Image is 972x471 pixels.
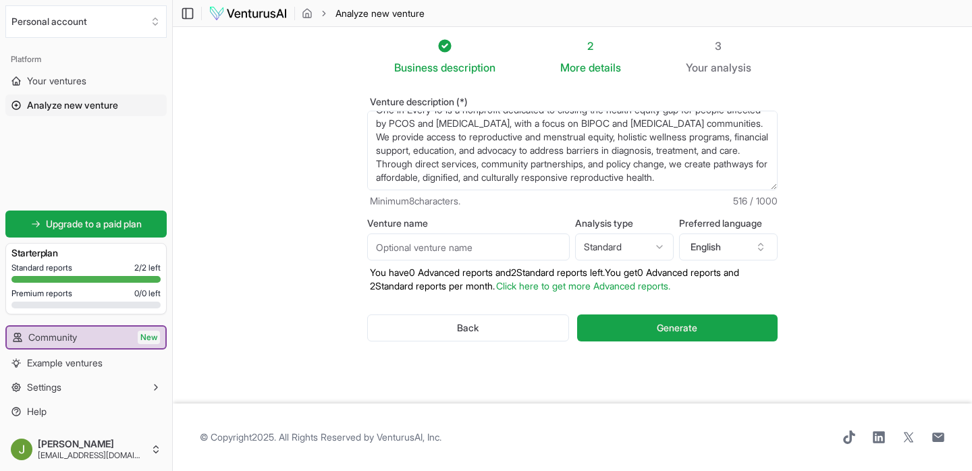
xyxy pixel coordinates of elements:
a: Click here to get more Advanced reports. [496,280,670,292]
span: Community [28,331,77,344]
p: You have 0 Advanced reports and 2 Standard reports left. Y ou get 0 Advanced reports and 2 Standa... [367,266,778,293]
button: Settings [5,377,167,398]
span: details [589,61,621,74]
span: Your ventures [27,74,86,88]
span: © Copyright 2025 . All Rights Reserved by . [200,431,441,444]
span: 516 / 1000 [733,194,778,208]
label: Venture name [367,219,570,228]
div: 3 [686,38,751,54]
span: More [560,59,586,76]
span: description [441,61,495,74]
span: Business [394,59,438,76]
span: Premium reports [11,288,72,299]
button: English [679,233,778,260]
a: Analyze new venture [5,94,167,116]
button: Back [367,314,569,341]
span: Help [27,405,47,418]
label: Analysis type [575,219,674,228]
button: Select an organization [5,5,167,38]
span: New [138,331,160,344]
span: Standard reports [11,262,72,273]
a: Your ventures [5,70,167,92]
label: Preferred language [679,219,778,228]
span: Your [686,59,708,76]
span: Settings [27,381,61,394]
a: VenturusAI, Inc [377,431,439,443]
span: Upgrade to a paid plan [46,217,142,231]
span: 2 / 2 left [134,262,161,273]
img: ACg8ocKfA8J3U3iNpCkKuY6iqn6fgAQp4gHfEcfK5gzNIhjjl3NsyA=s96-c [11,439,32,460]
span: Analyze new venture [335,7,425,20]
button: Generate [577,314,778,341]
span: Example ventures [27,356,103,370]
span: Generate [657,321,697,335]
span: [PERSON_NAME] [38,438,145,450]
span: Analyze new venture [27,99,118,112]
nav: breadcrumb [302,7,425,20]
img: logo [209,5,288,22]
label: Venture description (*) [367,97,778,107]
div: 2 [560,38,621,54]
a: CommunityNew [7,327,165,348]
div: Platform [5,49,167,70]
input: Optional venture name [367,233,570,260]
span: 0 / 0 left [134,288,161,299]
span: analysis [711,61,751,74]
a: Example ventures [5,352,167,374]
span: Minimum 8 characters. [370,194,460,208]
a: Help [5,401,167,422]
span: [EMAIL_ADDRESS][DOMAIN_NAME] [38,450,145,461]
h3: Starter plan [11,246,161,260]
button: [PERSON_NAME][EMAIL_ADDRESS][DOMAIN_NAME] [5,433,167,466]
a: Upgrade to a paid plan [5,211,167,238]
